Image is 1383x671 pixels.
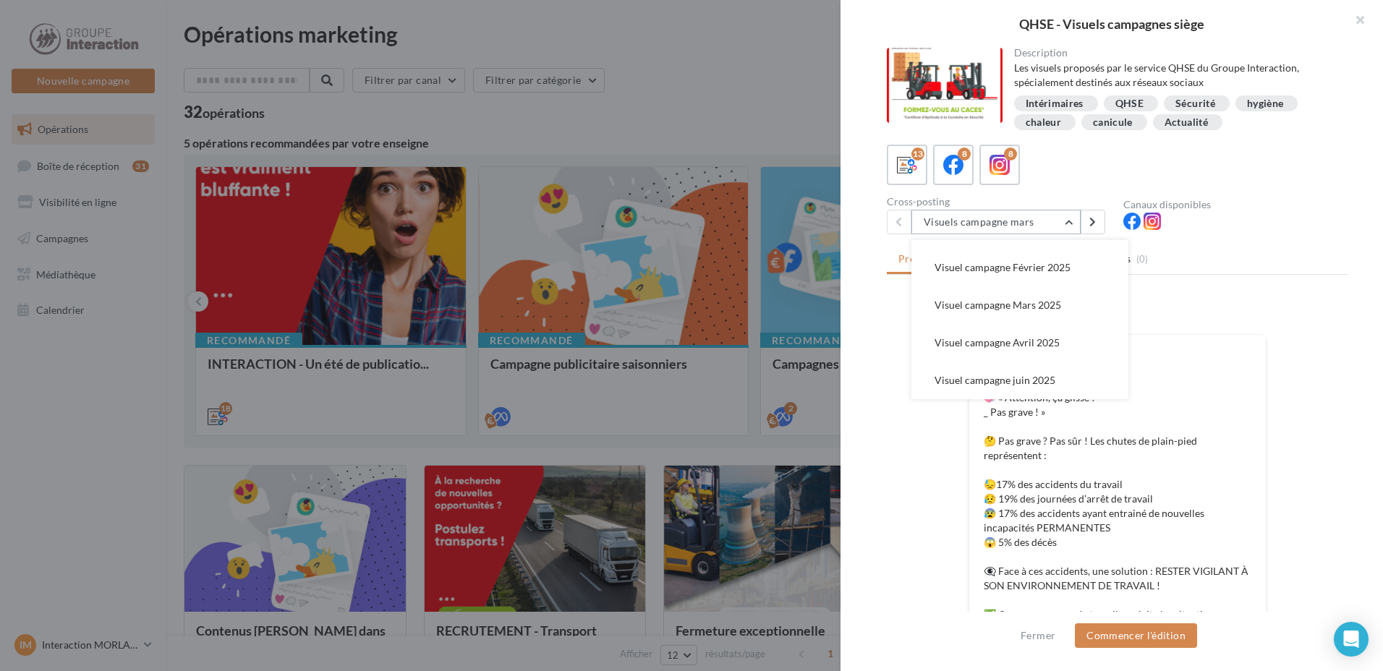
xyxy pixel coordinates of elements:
div: chaleur [1026,117,1061,128]
button: Visuel campagne Mars 2025 [911,286,1128,324]
span: Visuel campagne Avril 2025 [935,336,1060,349]
div: QHSE [1115,98,1144,109]
div: canicule [1093,117,1133,128]
div: Canaux disponibles [1123,200,1348,210]
div: Les visuels proposés par le service QHSE du Groupe Interaction, spécialement destinés aux réseaux... [1014,61,1337,90]
div: QHSE - Visuels campagnes siège [864,17,1360,30]
button: Visuel campagne juin 2025 [911,362,1128,399]
div: 13 [911,148,924,161]
div: Actualité [1165,117,1208,128]
div: Intérimaires [1026,98,1084,109]
span: Visuel campagne Février 2025 [935,261,1071,273]
button: Visuel campagne Avril 2025 [911,324,1128,362]
div: Open Intercom Messenger [1334,622,1369,657]
button: Visuels campagne mars [911,210,1081,234]
div: Sécurité [1175,98,1215,109]
button: Visuel campagne Février 2025 [911,249,1128,286]
span: Visuel campagne Mars 2025 [935,299,1061,311]
div: hygiène [1247,98,1283,109]
div: 8 [958,148,971,161]
div: Description [1014,48,1337,58]
button: Commencer l'édition [1075,623,1197,648]
div: Cross-posting [887,197,1112,207]
button: Fermer [1015,627,1061,644]
div: 8 [1004,148,1017,161]
span: Visuel campagne juin 2025 [935,374,1055,386]
span: (0) [1136,253,1149,265]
